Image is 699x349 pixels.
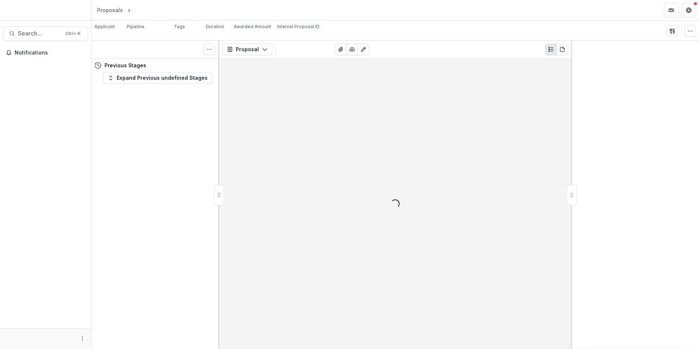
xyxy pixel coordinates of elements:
p: Duration [206,23,224,30]
button: View Attached Files [335,44,347,55]
button: Proposal [222,44,272,55]
span: Search... [18,30,61,37]
button: Toggle View Cancelled Tasks [203,44,215,55]
button: PDF view [556,44,568,55]
button: Plaintext view [545,44,557,55]
div: Proposals [97,6,123,14]
h4: Previous Stages [105,61,146,69]
div: Ctrl + K [64,30,82,38]
button: Partners [664,3,679,18]
p: Internal Proposal ID [277,23,320,30]
p: Awarded Amount [234,23,271,30]
button: Get Help [681,3,696,18]
button: Expand Previous undefined Stages [103,72,212,84]
span: Notifications [15,50,85,56]
button: Search... [3,26,88,41]
button: More [78,334,87,343]
a: Proposals [94,5,126,15]
p: Applicant [94,23,115,30]
button: Notifications [3,47,88,59]
p: Pipeline [127,23,144,30]
button: Edit as form [358,44,369,55]
p: Tags [174,23,185,30]
nav: breadcrumb [94,5,163,15]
